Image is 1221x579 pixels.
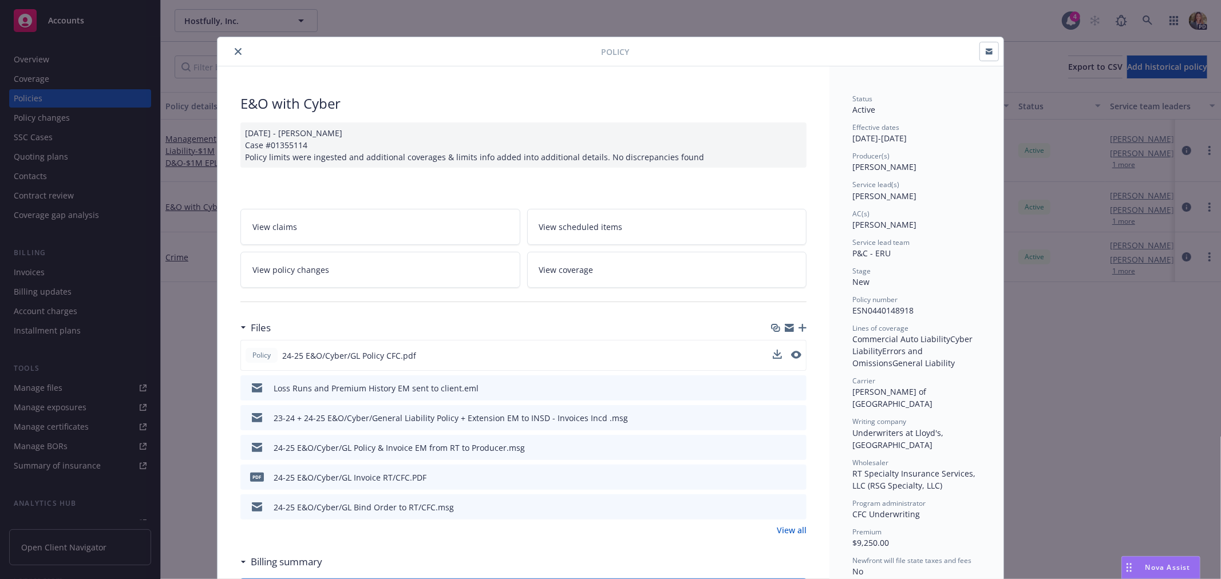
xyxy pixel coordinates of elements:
span: ESN0440148918 [852,305,914,316]
span: Policy [250,350,273,360]
button: close [231,45,245,58]
button: download file [773,350,782,362]
a: View all [777,524,807,536]
span: Stage [852,266,871,276]
span: [PERSON_NAME] [852,191,916,201]
button: download file [773,382,783,394]
span: Policy [601,46,629,58]
button: preview file [792,471,802,483]
span: Producer(s) [852,151,890,161]
span: General Liability [892,358,955,368]
span: Program administrator [852,498,926,508]
span: Active [852,104,875,115]
h3: Files [251,320,271,335]
button: Nova Assist [1121,556,1200,579]
div: [DATE] - [PERSON_NAME] Case #01355114 Policy limits were ingested and additional coverages & limi... [240,122,807,168]
span: 24-25 E&O/Cyber/GL Policy CFC.pdf [282,350,416,362]
span: Commercial Auto Liability [852,334,950,344]
span: Cyber Liability [852,334,975,356]
button: download file [773,471,783,483]
span: CFC Underwriting [852,509,920,519]
span: P&C - ERU [852,248,891,259]
div: 24-25 E&O/Cyber/GL Invoice RT/CFC.PDF [274,471,426,483]
span: Underwriters at Lloyd's, [GEOGRAPHIC_DATA] [852,427,946,450]
span: View coverage [539,264,594,276]
button: download file [773,501,783,513]
span: No [852,566,863,577]
a: View scheduled items [527,209,807,245]
div: Billing summary [240,554,322,569]
button: preview file [791,351,801,359]
div: Files [240,320,271,335]
button: preview file [792,442,802,454]
button: preview file [792,501,802,513]
button: preview file [791,350,801,362]
span: [PERSON_NAME] of [GEOGRAPHIC_DATA] [852,386,932,409]
span: View claims [252,221,297,233]
h3: Billing summary [251,554,322,569]
button: preview file [792,412,802,424]
span: Wholesaler [852,458,888,467]
span: Service lead(s) [852,180,899,189]
span: View scheduled items [539,221,623,233]
div: Drag to move [1122,557,1136,578]
span: PDF [250,473,264,481]
span: Service lead team [852,237,910,247]
div: [DATE] - [DATE] [852,122,981,144]
span: RT Specialty Insurance Services, LLC (RSG Specialty, LLC) [852,468,978,491]
span: Errors and Omissions [852,346,925,368]
span: Premium [852,527,882,537]
span: $9,250.00 [852,537,889,548]
button: download file [773,442,783,454]
a: View claims [240,209,520,245]
span: [PERSON_NAME] [852,219,916,230]
span: Carrier [852,376,875,386]
span: Newfront will file state taxes and fees [852,556,971,565]
button: download file [773,350,782,359]
span: Effective dates [852,122,899,132]
span: Nova Assist [1145,562,1191,572]
div: E&O with Cyber [240,94,807,113]
span: View policy changes [252,264,329,276]
span: [PERSON_NAME] [852,161,916,172]
span: Writing company [852,417,906,426]
button: preview file [792,382,802,394]
div: 23-24 + 24-25 E&O/Cyber/General Liability Policy + Extension EM to INSD - Invoices Incd .msg [274,412,628,424]
div: 24-25 E&O/Cyber/GL Policy & Invoice EM from RT to Producer.msg [274,442,525,454]
button: download file [773,412,783,424]
a: View coverage [527,252,807,288]
span: New [852,276,870,287]
div: Loss Runs and Premium History EM sent to client.eml [274,382,479,394]
span: Lines of coverage [852,323,908,333]
a: View policy changes [240,252,520,288]
span: Policy number [852,295,898,304]
span: Status [852,94,872,104]
span: AC(s) [852,209,870,219]
div: 24-25 E&O/Cyber/GL Bind Order to RT/CFC.msg [274,501,454,513]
